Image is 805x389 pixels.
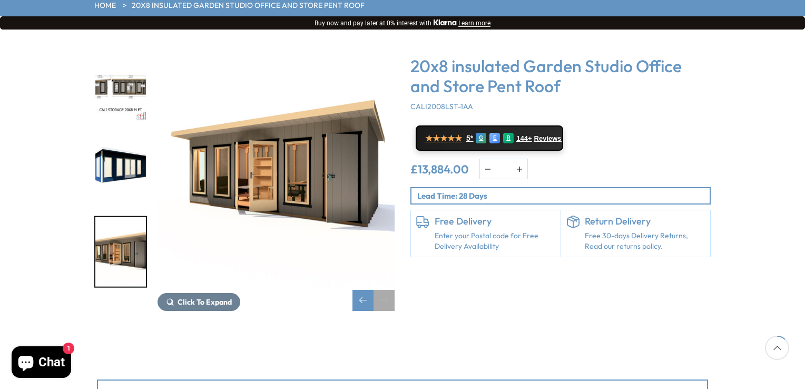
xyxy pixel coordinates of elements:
[410,102,473,111] span: CALI2008LST-1AA
[374,290,395,311] div: Next slide
[95,134,146,205] img: 20X8STORAGECALIPENTBLUEWHITELH_cbf6cd64-aed5-48b7-9100-c946fbe4badd_200x200.jpg
[94,51,147,123] div: 6 / 8
[95,52,146,122] img: CaliStorage20x8MFT_9c9180db-1c3a-418e-b799-ba8fc506d139_200x200.jpg
[516,134,532,143] span: 144+
[425,133,462,143] span: ★★★★★
[585,231,705,251] p: Free 30-days Delivery Returns, Read our returns policy.
[95,217,146,287] img: CaliStorageRHajar20x8_66818d95-267a-45d9-9a4f-63d5b742aedc_200x200.jpg
[585,216,705,227] h6: Return Delivery
[417,190,710,201] p: Lead Time: 28 Days
[410,163,469,175] ins: £13,884.00
[435,216,555,227] h6: Free Delivery
[94,133,147,206] div: 7 / 8
[352,290,374,311] div: Previous slide
[158,51,395,288] img: 20x8 insulated Garden Studio Office and Store Pent Roof - Best Shed
[489,133,500,143] div: E
[534,134,562,143] span: Reviews
[132,1,365,11] a: 20x8 insulated Garden Studio Office and Store Pent Roof
[503,133,514,143] div: R
[410,56,711,96] h3: 20x8 insulated Garden Studio Office and Store Pent Roof
[94,216,147,288] div: 8 / 8
[158,51,395,311] div: 8 / 8
[94,1,116,11] a: HOME
[435,231,555,251] a: Enter your Postal code for Free Delivery Availability
[8,346,74,381] inbox-online-store-chat: Shopify online store chat
[416,125,563,151] a: ★★★★★ 5* G E R 144+ Reviews
[158,293,240,311] button: Click To Expand
[178,297,232,307] span: Click To Expand
[476,133,486,143] div: G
